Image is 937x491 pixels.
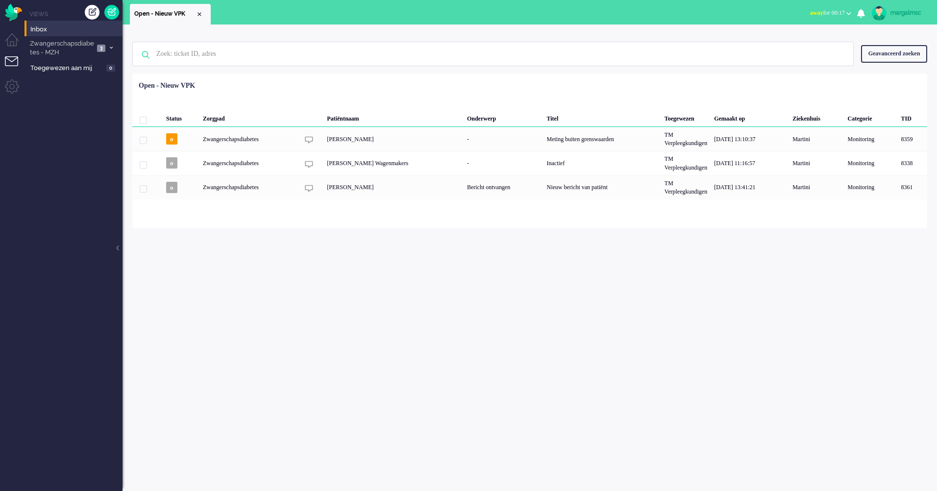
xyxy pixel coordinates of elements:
span: Toegewezen aan mij [30,64,103,73]
div: - [464,151,543,175]
div: Patiëntnaam [323,107,464,127]
div: Nieuw bericht van patiënt [543,175,661,199]
li: Admin menu [5,79,27,101]
div: [DATE] 13:10:37 [711,127,789,151]
span: o [166,182,177,193]
div: Geavanceerd zoeken [861,45,927,62]
img: ic_chat_grey.svg [305,136,313,144]
span: for 00:17 [810,9,845,16]
span: Zwangerschapsdiabetes - MZH [28,39,94,57]
span: o [166,157,177,169]
input: Zoek: ticket ID, adres [149,42,840,66]
div: TM Verpleegkundigen [661,175,711,199]
div: Toegewezen [661,107,711,127]
div: margalmsc [890,8,927,18]
div: Martini [789,127,844,151]
img: ic_chat_grey.svg [305,184,313,193]
span: away [810,9,823,16]
div: Open - Nieuw VPK [139,81,195,91]
div: Zwangerschapsdiabetes [199,127,299,151]
div: Inactief [543,151,661,175]
div: Gemaakt op [711,107,789,127]
div: Monitoring [844,175,897,199]
a: Omnidesk [5,6,22,14]
a: Quick Ticket [104,5,119,20]
div: Status [163,107,199,127]
div: - [464,127,543,151]
div: Martini [789,151,844,175]
li: Dashboard menu [5,33,27,55]
div: Monitoring [844,151,897,175]
div: Monitoring [844,127,897,151]
div: 8361 [898,175,927,199]
span: Inbox [30,25,123,34]
div: 8359 [132,127,927,151]
div: 8361 [132,175,927,199]
a: Toegewezen aan mij 0 [28,62,123,73]
div: Categorie [844,107,897,127]
a: Inbox [28,24,123,34]
div: TM Verpleegkundigen [661,127,711,151]
img: ic_chat_grey.svg [305,160,313,169]
a: margalmsc [870,6,927,21]
div: Zwangerschapsdiabetes [199,175,299,199]
div: [DATE] 11:16:57 [711,151,789,175]
img: ic-search-icon.svg [133,42,158,68]
div: Creëer ticket [85,5,99,20]
div: Meting buiten grenswaarden [543,127,661,151]
div: Close tab [196,10,203,18]
div: [DATE] 13:41:21 [711,175,789,199]
div: [PERSON_NAME] Wagenmakers [323,151,464,175]
li: awayfor 00:17 [804,3,857,25]
div: Bericht ontvangen [464,175,543,199]
div: Titel [543,107,661,127]
span: o [166,133,177,145]
li: Tickets menu [5,56,27,78]
div: Ziekenhuis [789,107,844,127]
div: Martini [789,175,844,199]
div: [PERSON_NAME] [323,127,464,151]
button: awayfor 00:17 [804,6,857,20]
span: 3 [97,45,105,52]
div: TM Verpleegkundigen [661,151,711,175]
li: Views [29,10,123,18]
div: [PERSON_NAME] [323,175,464,199]
div: Zwangerschapsdiabetes [199,151,299,175]
span: Open - Nieuw VPK [134,10,196,18]
div: 8338 [898,151,927,175]
span: 0 [106,65,115,72]
img: avatar [872,6,887,21]
div: Onderwerp [464,107,543,127]
li: View [130,4,211,25]
div: TID [898,107,927,127]
div: 8338 [132,151,927,175]
div: Zorgpad [199,107,299,127]
div: 8359 [898,127,927,151]
img: flow_omnibird.svg [5,4,22,21]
